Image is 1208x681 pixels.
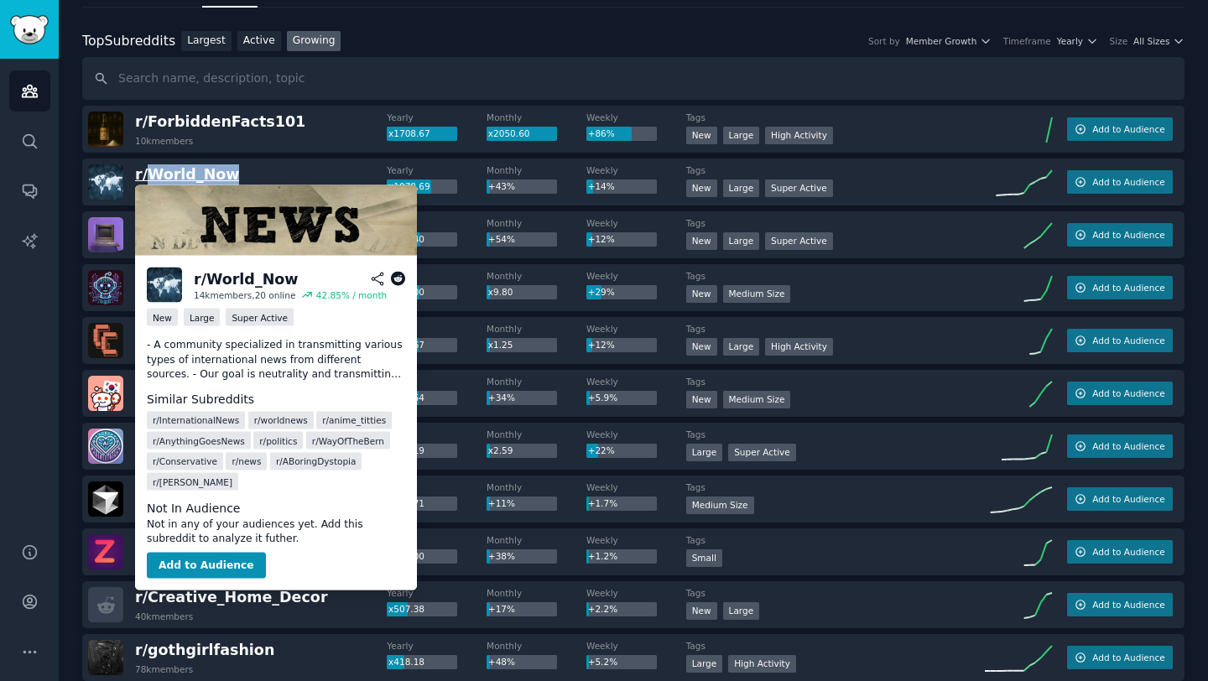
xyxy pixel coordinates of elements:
[586,534,686,546] dt: Weekly
[686,549,722,567] div: Small
[586,112,686,123] dt: Weekly
[488,657,515,667] span: +48%
[686,217,985,229] dt: Tags
[588,498,617,508] span: +1.7%
[1092,176,1164,188] span: Add to Audience
[1092,282,1164,294] span: Add to Audience
[88,534,123,569] img: zepto
[1067,434,1173,458] button: Add to Audience
[387,534,487,546] dt: Yearly
[586,640,686,652] dt: Weekly
[586,429,686,440] dt: Weekly
[765,232,833,250] div: Super Active
[488,181,515,191] span: +43%
[1003,35,1051,47] div: Timeframe
[1092,493,1164,505] span: Add to Audience
[387,587,487,599] dt: Yearly
[88,112,123,147] img: ForbiddenFacts101
[276,455,357,467] span: r/ ABoringDystopia
[147,391,405,408] dt: Similar Subreddits
[686,640,985,652] dt: Tags
[135,611,193,622] div: 40k members
[147,552,266,579] button: Add to Audience
[387,112,487,123] dt: Yearly
[728,655,796,673] div: High Activity
[181,31,232,52] a: Largest
[686,444,723,461] div: Large
[388,181,430,191] span: x1078.69
[1067,382,1173,405] button: Add to Audience
[686,179,717,197] div: New
[147,268,182,303] img: World_Now
[588,181,615,191] span: +14%
[686,112,985,123] dt: Tags
[135,166,239,183] span: r/ World_Now
[1133,35,1169,47] span: All Sizes
[686,587,985,599] dt: Tags
[723,338,760,356] div: Large
[322,414,386,426] span: r/ anime_titties
[906,35,977,47] span: Member Growth
[1067,223,1173,247] button: Add to Audience
[686,323,985,335] dt: Tags
[237,31,281,52] a: Active
[1067,170,1173,194] button: Add to Audience
[487,481,586,493] dt: Monthly
[488,551,515,561] span: +38%
[487,376,586,387] dt: Monthly
[588,340,615,350] span: +12%
[488,392,515,403] span: +34%
[1092,387,1164,399] span: Add to Audience
[135,642,274,658] span: r/ gothgirlfashion
[1067,540,1173,564] button: Add to Audience
[1092,440,1164,452] span: Add to Audience
[1133,35,1185,47] button: All Sizes
[868,35,900,47] div: Sort by
[1067,593,1173,616] button: Add to Audience
[147,338,405,382] p: - A community specialized in transmitting various types of international news from different sour...
[88,164,123,200] img: World_Now
[686,270,985,282] dt: Tags
[226,309,294,326] div: Super Active
[88,429,123,464] img: MyBoyfriendIsAI
[135,663,193,675] div: 78k members
[1067,487,1173,511] button: Add to Audience
[387,217,487,229] dt: Yearly
[686,232,717,250] div: New
[686,391,717,408] div: New
[387,323,487,335] dt: Yearly
[686,429,985,440] dt: Tags
[1057,35,1083,47] span: Yearly
[88,376,123,411] img: KoreaSeoulBeauty
[194,289,295,301] div: 14k members, 20 online
[765,179,833,197] div: Super Active
[686,127,717,144] div: New
[153,476,232,487] span: r/ [PERSON_NAME]
[488,287,513,297] span: x9.80
[135,185,417,256] img: World_Now
[586,587,686,599] dt: Weekly
[153,414,239,426] span: r/ InternationalNews
[765,127,833,144] div: High Activity
[147,309,178,326] div: New
[487,587,586,599] dt: Monthly
[135,135,193,147] div: 10k members
[686,338,717,356] div: New
[586,164,686,176] dt: Weekly
[588,657,617,667] span: +5.2%
[1067,276,1173,299] button: Add to Audience
[686,164,985,176] dt: Tags
[1092,599,1164,611] span: Add to Audience
[723,232,760,250] div: Large
[728,444,796,461] div: Super Active
[387,640,487,652] dt: Yearly
[147,517,405,546] dd: Not in any of your audiences yet. Add this subreddit to analyze it futher.
[147,499,405,517] dt: Not In Audience
[487,164,586,176] dt: Monthly
[287,31,341,52] a: Growing
[184,309,221,326] div: Large
[588,287,615,297] span: +29%
[586,217,686,229] dt: Weekly
[686,496,754,514] div: Medium Size
[388,604,424,614] span: x507.38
